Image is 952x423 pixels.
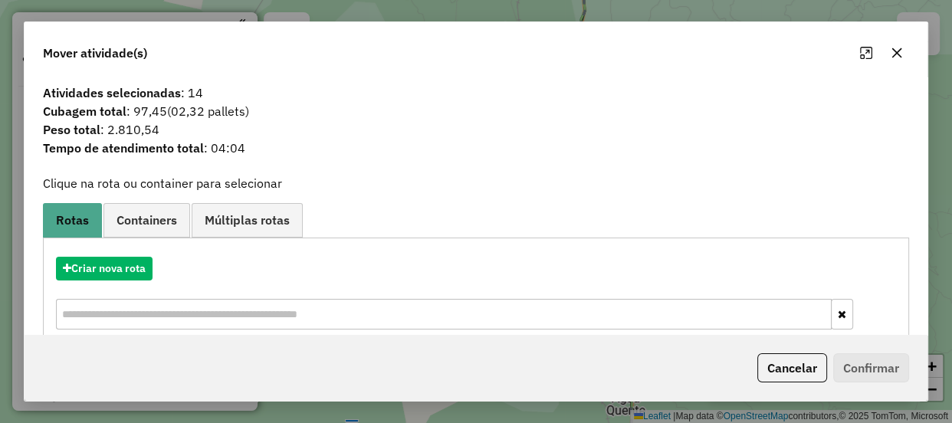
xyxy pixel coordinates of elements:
span: (02,32 pallets) [167,103,249,119]
button: Criar nova rota [56,257,153,280]
span: Rotas [56,214,89,226]
label: Clique na rota ou container para selecionar [43,174,282,192]
span: Mover atividade(s) [43,44,147,62]
span: Containers [117,214,177,226]
span: : 14 [34,84,918,102]
button: Maximize [854,41,878,65]
span: : 04:04 [34,139,918,157]
span: Múltiplas rotas [205,214,290,226]
strong: Cubagem total [43,103,126,119]
button: Cancelar [757,353,827,382]
strong: Tempo de atendimento total [43,140,204,156]
span: : 97,45 [34,102,918,120]
strong: Atividades selecionadas [43,85,181,100]
span: : 2.810,54 [34,120,918,139]
strong: Peso total [43,122,100,137]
